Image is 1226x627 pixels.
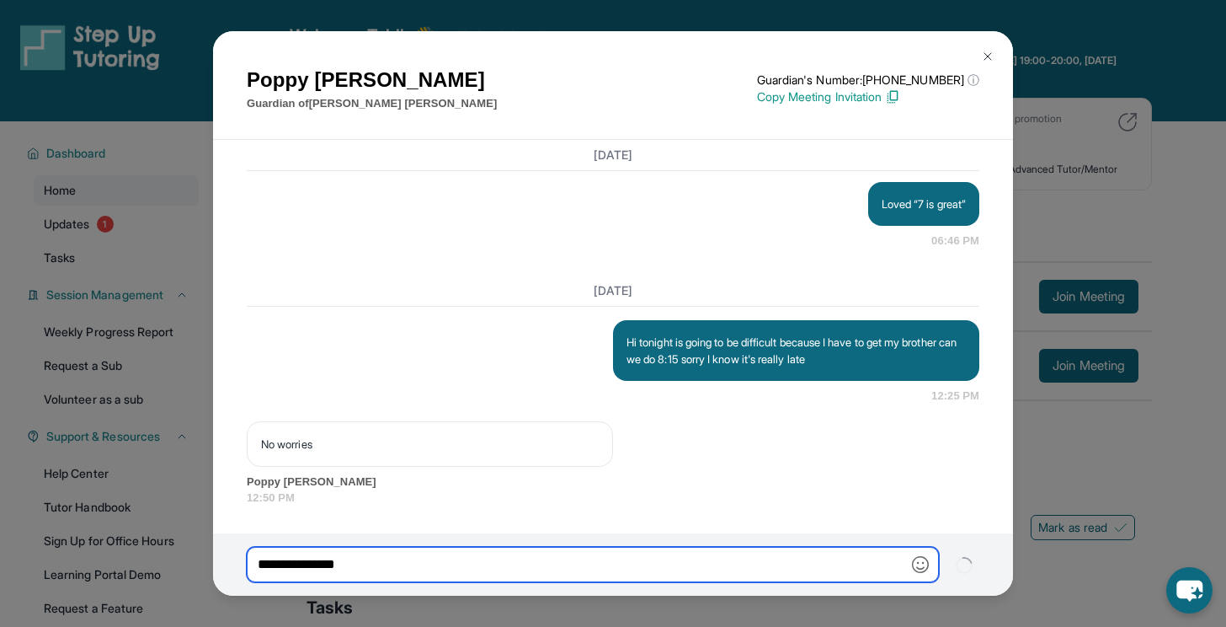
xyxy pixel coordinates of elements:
p: Copy Meeting Invitation [757,88,979,105]
p: No worries [261,436,599,453]
span: Poppy [PERSON_NAME] [247,474,979,490]
span: ⓘ [967,72,979,88]
span: 06:46 PM [931,233,979,249]
p: Guardian of [PERSON_NAME] [PERSON_NAME] [247,95,497,112]
img: Close Icon [981,50,994,63]
p: Loved “7 is great” [882,196,966,212]
button: chat-button [1166,567,1213,614]
img: Emoji [912,556,929,573]
h1: Poppy [PERSON_NAME] [247,65,497,95]
span: 12:50 PM [247,490,979,506]
h3: [DATE] [247,282,979,299]
img: Copy Icon [885,89,900,104]
h3: [DATE] [247,147,979,163]
span: 12:25 PM [931,388,979,405]
p: Hi tonight is going to be difficult because I have to get my brother can we do 8:15 sorry I know ... [626,334,966,367]
p: Guardian's Number: [PHONE_NUMBER] [757,72,979,88]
